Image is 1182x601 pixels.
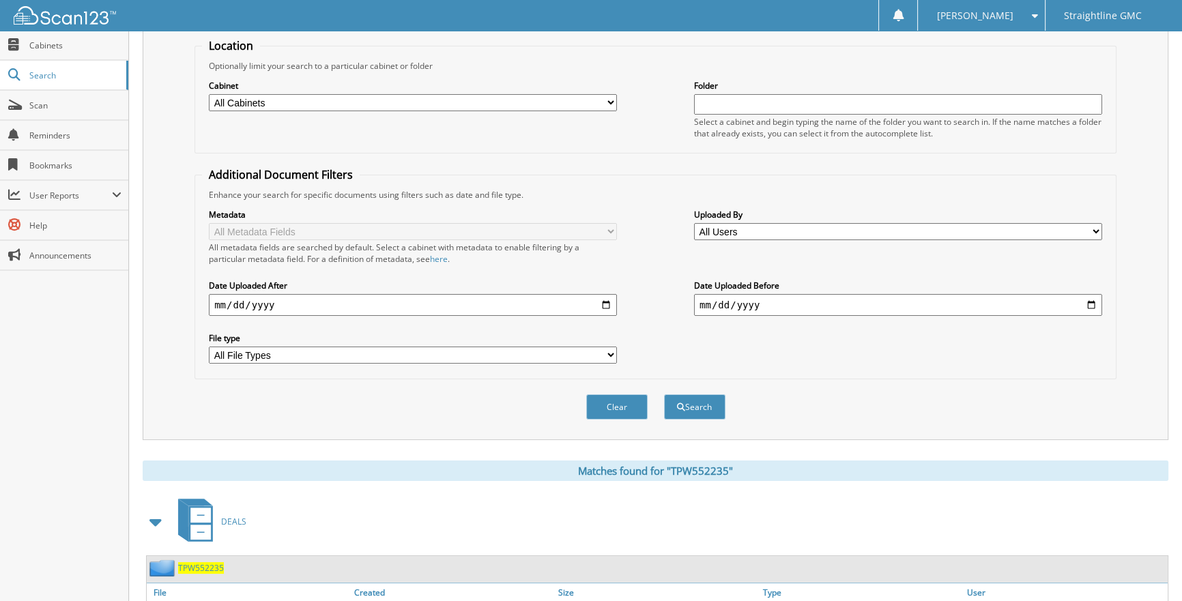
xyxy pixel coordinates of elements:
label: Folder [694,80,1102,91]
a: here [430,253,448,265]
label: Uploaded By [694,209,1102,220]
span: Cabinets [29,40,121,51]
label: Date Uploaded After [209,280,617,291]
label: Date Uploaded Before [694,280,1102,291]
div: Matches found for "TPW552235" [143,460,1168,481]
legend: Additional Document Filters [202,167,360,182]
span: Scan [29,100,121,111]
span: Announcements [29,250,121,261]
span: User Reports [29,190,112,201]
img: folder2.png [149,559,178,576]
div: Enhance your search for specific documents using filters such as date and file type. [202,189,1109,201]
a: TPW552235 [178,562,224,574]
a: DEALS [170,495,246,548]
span: Bookmarks [29,160,121,171]
label: Cabinet [209,80,617,91]
img: scan123-logo-white.svg [14,6,116,25]
span: Reminders [29,130,121,141]
span: DEALS [221,516,246,527]
div: All metadata fields are searched by default. Select a cabinet with metadata to enable filtering b... [209,241,617,265]
input: end [694,294,1102,316]
span: Help [29,220,121,231]
label: Metadata [209,209,617,220]
span: Search [29,70,119,81]
input: start [209,294,617,316]
div: Select a cabinet and begin typing the name of the folder you want to search in. If the name match... [694,116,1102,139]
label: File type [209,332,617,344]
legend: Location [202,38,260,53]
div: Optionally limit your search to a particular cabinet or folder [202,60,1109,72]
span: Straightline GMC [1064,12,1142,20]
iframe: Chat Widget [1114,536,1182,601]
button: Clear [586,394,648,420]
button: Search [664,394,725,420]
span: [PERSON_NAME] [937,12,1013,20]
